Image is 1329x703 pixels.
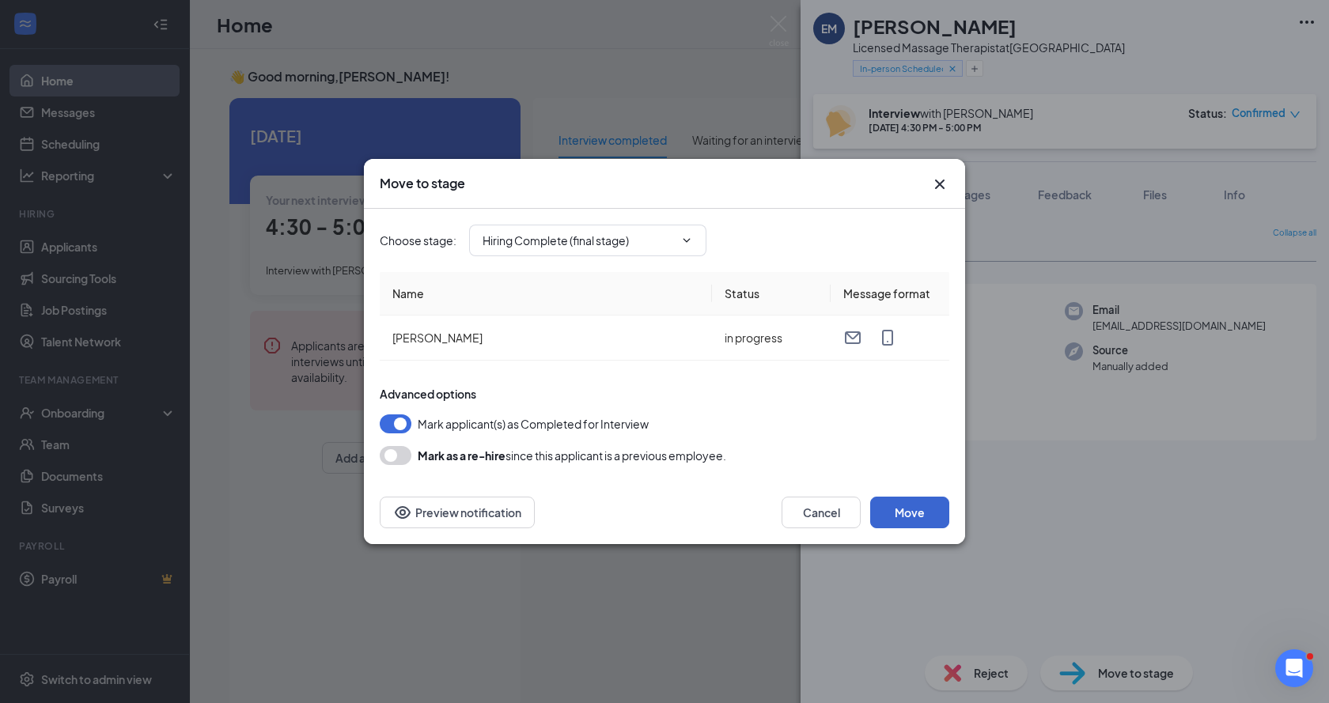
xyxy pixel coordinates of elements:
[380,175,465,192] h3: Move to stage
[418,414,649,433] span: Mark applicant(s) as Completed for Interview
[380,497,535,528] button: Preview notificationEye
[930,175,949,194] button: Close
[380,232,456,249] span: Choose stage :
[831,272,949,316] th: Message format
[380,386,949,402] div: Advanced options
[843,328,862,347] svg: Email
[1275,649,1313,687] iframe: Intercom live chat
[930,175,949,194] svg: Cross
[418,446,726,465] div: since this applicant is a previous employee.
[870,497,949,528] button: Move
[782,497,861,528] button: Cancel
[712,316,831,361] td: in progress
[878,328,897,347] svg: MobileSms
[380,272,712,316] th: Name
[392,331,483,345] span: [PERSON_NAME]
[393,503,412,522] svg: Eye
[418,448,505,463] b: Mark as a re-hire
[712,272,831,316] th: Status
[680,234,693,247] svg: ChevronDown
